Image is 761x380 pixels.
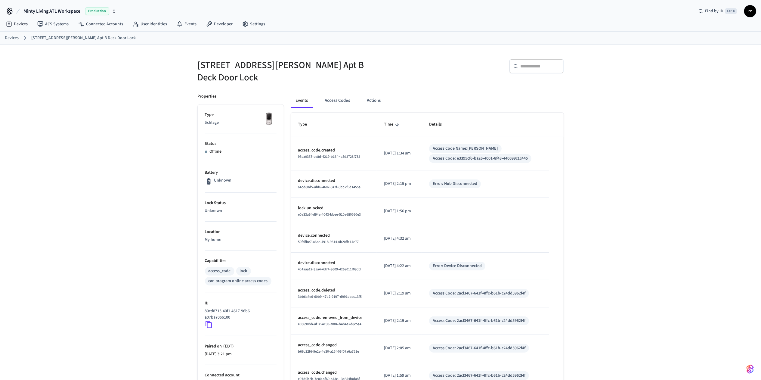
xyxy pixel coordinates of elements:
span: Time [384,120,401,129]
div: Find by IDCtrl K [694,6,742,17]
p: access_code.changed [298,369,370,376]
span: b66c22f6-9e2e-4e30-a15f-06f07a6a751e [298,349,359,354]
p: Capabilities [205,258,277,264]
a: [STREET_ADDRESS][PERSON_NAME] Apt B Deck Door Lock [31,35,136,41]
div: can program online access codes [209,278,268,284]
p: Properties [198,93,217,100]
p: access_code.deleted [298,287,370,294]
div: Error: Hub Disconnected [433,181,477,187]
a: Connected Accounts [73,19,128,30]
img: SeamLogoGradient.69752ec5.svg [747,364,754,374]
p: access_code.changed [298,342,370,348]
div: lock [240,268,247,274]
span: 3bb6a4e6-60b9-47b2-9197-d991daec13f5 [298,294,362,299]
span: ( EDT ) [222,343,234,349]
p: [DATE] 4:22 am [384,263,415,269]
span: Minty Living ATL Workspace [23,8,80,15]
p: device.disconnected [298,260,370,266]
h5: [STREET_ADDRESS][PERSON_NAME] Apt B Deck Door Lock [198,59,377,84]
span: 4c4aaa12-35a4-4d74-9609-426e011f09dd [298,267,361,272]
div: ant example [291,93,564,108]
p: Offline [210,148,222,155]
p: [DATE] 3:21 pm [205,351,277,357]
button: Access Codes [320,93,355,108]
p: Type [205,112,277,118]
button: Actions [362,93,386,108]
p: access_code.removed_from_device [298,315,370,321]
div: Access Code Name: [PERSON_NAME] [433,145,498,152]
p: [DATE] 2:19 am [384,290,415,297]
a: Devices [1,19,32,30]
p: Connected account [205,372,277,378]
p: access_code.created [298,147,370,154]
p: lock.unlocked [298,205,370,211]
div: Access Code: 2acf3467-641f-4ffc-b61b-c24dd5962f4f [433,345,525,351]
p: Unknown [205,208,277,214]
p: device.connected [298,232,370,239]
span: e0a33a6f-d94a-4043-bbee-510a680560e3 [298,212,361,217]
span: Type [298,120,315,129]
span: 93ca0337-ce8d-4219-b16f-4c5d2728f732 [298,154,360,159]
span: Find by ID [705,8,723,14]
span: Production [85,7,109,15]
button: Events [291,93,313,108]
p: Battery [205,170,277,176]
span: e03690bb-af1c-4190-a004-b4b4e2d8c5a4 [298,322,362,327]
p: Status [205,141,277,147]
p: Paired on [205,343,277,350]
div: Error: Device Disconnected [433,263,482,269]
a: Devices [5,35,19,41]
p: [DATE] 2:05 am [384,345,415,351]
span: Ctrl K [725,8,737,14]
span: Details [429,120,450,129]
p: My home [205,237,277,243]
a: Settings [237,19,270,30]
p: Unknown [214,177,231,184]
p: [DATE] 1:34 am [384,150,415,157]
span: rr [745,6,756,17]
p: device.disconnected [298,178,370,184]
div: Access Code: 2acf3467-641f-4ffc-b61b-c24dd5962f4f [433,372,525,379]
a: Developer [201,19,237,30]
div: access_code [209,268,231,274]
div: Access Code: e3395cf6-ba26-4001-8f43-440699c1c445 [433,155,528,162]
a: Events [172,19,201,30]
p: [DATE] 1:59 am [384,372,415,379]
p: Schlage [205,120,277,126]
button: rr [744,5,756,17]
p: [DATE] 4:32 am [384,235,415,242]
p: [DATE] 2:15 pm [384,181,415,187]
p: [DATE] 1:56 pm [384,208,415,214]
p: ID [205,300,277,307]
span: 64cd80d5-abf6-4602-942f-8bb2f0d1455a [298,185,361,190]
p: 80cd8715-40f1-4617-96b6-a07ba7066100 [205,308,274,321]
div: Access Code: 2acf3467-641f-4ffc-b61b-c24dd5962f4f [433,318,525,324]
span: 50fdfbe7-a6ec-4918-9614-0b20ffc14c77 [298,239,359,245]
p: Lock Status [205,200,277,206]
img: Yale Assure Touchscreen Wifi Smart Lock, Satin Nickel, Front [261,112,277,127]
div: Access Code: 2acf3467-641f-4ffc-b61b-c24dd5962f4f [433,290,525,297]
a: User Identities [128,19,172,30]
a: ACS Systems [32,19,73,30]
p: [DATE] 2:19 am [384,318,415,324]
p: Location [205,229,277,235]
